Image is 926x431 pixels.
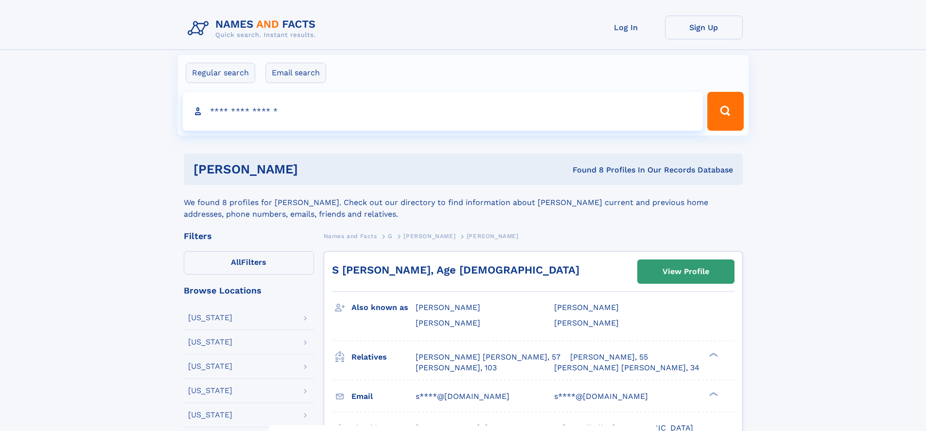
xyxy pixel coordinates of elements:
[184,185,743,220] div: We found 8 profiles for [PERSON_NAME]. Check out our directory to find information about [PERSON_...
[184,286,314,295] div: Browse Locations
[183,92,703,131] input: search input
[332,264,579,276] a: S [PERSON_NAME], Age [DEMOGRAPHIC_DATA]
[184,16,324,42] img: Logo Names and Facts
[416,303,480,312] span: [PERSON_NAME]
[570,352,648,362] a: [PERSON_NAME], 55
[184,232,314,241] div: Filters
[184,251,314,275] label: Filters
[638,260,734,283] a: View Profile
[193,163,436,175] h1: [PERSON_NAME]
[416,362,497,373] a: [PERSON_NAME], 103
[554,362,699,373] a: [PERSON_NAME] [PERSON_NAME], 34
[186,63,255,83] label: Regular search
[324,230,377,242] a: Names and Facts
[416,352,560,362] a: [PERSON_NAME] [PERSON_NAME], 57
[467,233,519,240] span: [PERSON_NAME]
[388,233,393,240] span: G
[707,92,743,131] button: Search Button
[351,349,416,365] h3: Relatives
[707,391,718,397] div: ❯
[351,388,416,405] h3: Email
[188,338,232,346] div: [US_STATE]
[265,63,326,83] label: Email search
[663,260,709,283] div: View Profile
[188,362,232,370] div: [US_STATE]
[554,318,619,328] span: [PERSON_NAME]
[188,387,232,395] div: [US_STATE]
[388,230,393,242] a: G
[707,351,718,358] div: ❯
[188,314,232,322] div: [US_STATE]
[554,303,619,312] span: [PERSON_NAME]
[403,233,455,240] span: [PERSON_NAME]
[188,411,232,419] div: [US_STATE]
[403,230,455,242] a: [PERSON_NAME]
[416,318,480,328] span: [PERSON_NAME]
[587,16,665,39] a: Log In
[231,258,241,267] span: All
[351,299,416,316] h3: Also known as
[665,16,743,39] a: Sign Up
[435,165,733,175] div: Found 8 Profiles In Our Records Database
